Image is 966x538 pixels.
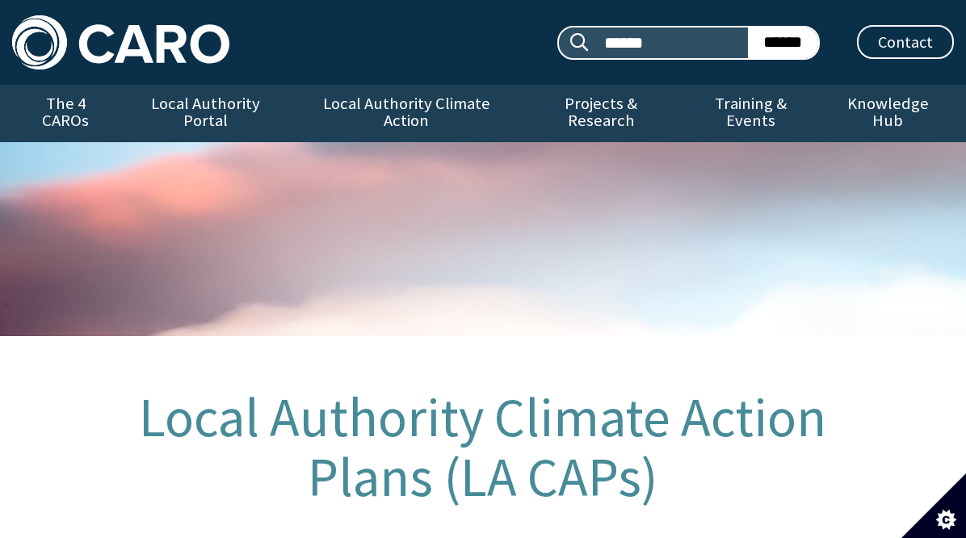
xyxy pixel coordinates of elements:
[522,85,681,141] a: Projects & Research
[901,473,966,538] button: Set cookie preferences
[292,85,521,141] a: Local Authority Climate Action
[12,85,120,141] a: The 4 CAROs
[120,85,292,141] a: Local Authority Portal
[12,15,229,69] img: Caro logo
[821,85,954,141] a: Knowledge Hub
[93,388,874,507] h1: Local Authority Climate Action Plans (LA CAPs)
[857,25,954,59] a: Contact
[681,85,822,141] a: Training & Events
